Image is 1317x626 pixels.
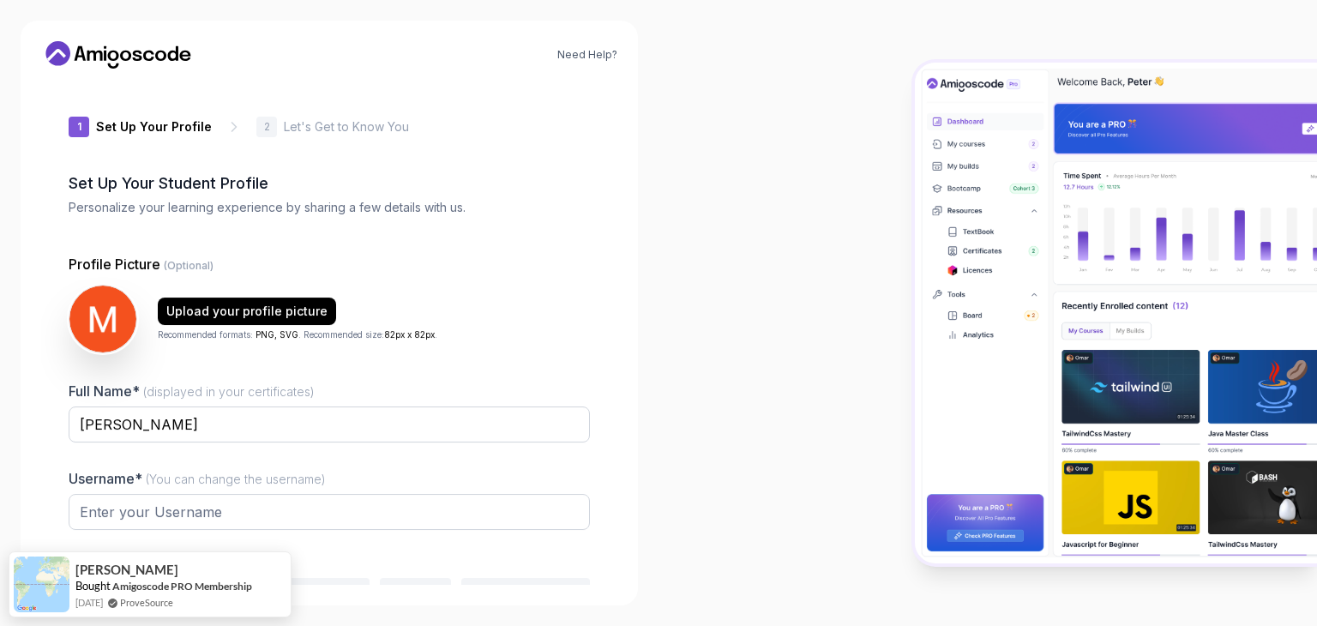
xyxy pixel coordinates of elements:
[14,557,69,612] img: provesource social proof notification image
[284,118,409,135] p: Let's Get to Know You
[380,578,451,605] button: Designer
[77,122,81,132] p: 1
[75,579,111,593] span: Bought
[557,48,617,62] a: Need Help?
[915,63,1317,563] img: Amigoscode Dashboard
[75,563,178,577] span: [PERSON_NAME]
[158,328,437,341] p: Recommended formats: . Recommended size: .
[69,172,590,196] h2: Set Up Your Student Profile
[164,259,213,272] span: (Optional)
[69,382,315,400] label: Full Name*
[112,579,252,593] a: Amigoscode PRO Membership
[461,578,590,605] button: Product Manager
[384,329,435,340] span: 82px x 82px
[69,199,590,216] p: Personalize your learning experience by sharing a few details with us.
[96,118,212,135] p: Set Up Your Profile
[41,41,195,69] a: Home link
[143,384,315,399] span: (displayed in your certificates)
[69,556,590,573] p: Job Title*
[256,329,298,340] span: PNG, SVG
[69,286,136,352] img: user profile image
[288,578,370,605] button: Tech Lead
[69,406,590,442] input: Enter your Full Name
[120,595,173,610] a: ProveSource
[69,470,326,487] label: Username*
[146,472,326,486] span: (You can change the username)
[158,298,336,325] button: Upload your profile picture
[75,595,103,610] span: [DATE]
[69,494,590,530] input: Enter your Username
[264,122,270,132] p: 2
[166,303,328,320] div: Upload your profile picture
[69,254,590,274] p: Profile Picture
